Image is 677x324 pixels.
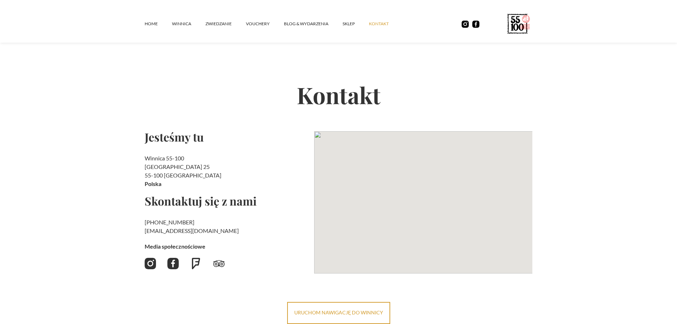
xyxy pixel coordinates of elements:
[205,13,246,34] a: ZWIEDZANIE
[145,243,205,250] strong: Media społecznościowe
[419,189,428,202] div: Map pin
[172,13,205,34] a: winnica
[145,180,161,187] strong: Polska
[145,58,533,131] h2: Kontakt
[145,131,308,143] h2: Jesteśmy tu
[369,13,403,34] a: kontakt
[145,218,308,235] h2: ‍
[145,13,172,34] a: Home
[343,13,369,34] a: SKLEP
[246,13,284,34] a: vouchery
[284,13,343,34] a: Blog & Wydarzenia
[145,195,308,207] h2: Skontaktuj się z nami
[145,154,308,188] h2: Winnica 55-100 [GEOGRAPHIC_DATA] 25 55-100 [GEOGRAPHIC_DATA]
[145,227,239,234] a: [EMAIL_ADDRESS][DOMAIN_NAME]
[287,302,390,324] a: uruchom nawigację do winnicy
[145,219,194,225] a: [PHONE_NUMBER]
